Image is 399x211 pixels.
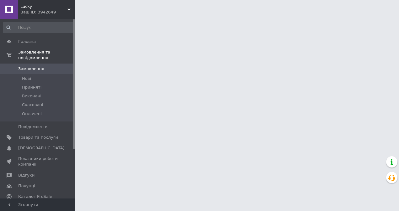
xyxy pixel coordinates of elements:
input: Пошук [3,22,74,33]
span: Покупці [18,183,35,189]
span: Нові [22,76,31,81]
span: Прийняті [22,85,41,90]
span: Товари та послуги [18,135,58,140]
span: Виконані [22,93,41,99]
span: Головна [18,39,36,44]
span: [DEMOGRAPHIC_DATA] [18,145,65,151]
span: Каталог ProSale [18,194,52,199]
span: Замовлення та повідомлення [18,49,75,61]
span: Скасовані [22,102,43,108]
span: Lucky [20,4,67,9]
div: Ваш ID: 3942649 [20,9,75,15]
span: Повідомлення [18,124,49,130]
span: Відгуки [18,172,35,178]
span: Замовлення [18,66,44,72]
span: Показники роботи компанії [18,156,58,167]
span: Оплачені [22,111,42,117]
